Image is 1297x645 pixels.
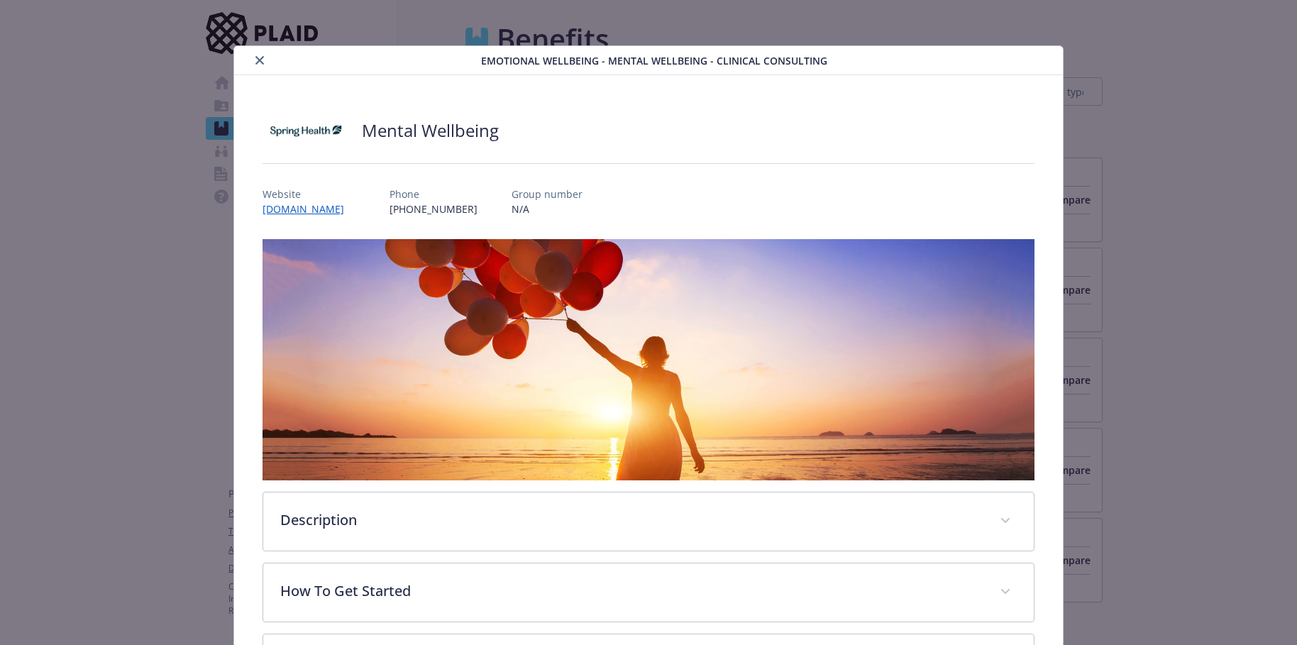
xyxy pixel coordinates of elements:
[481,53,827,68] span: Emotional Wellbeing - Mental Wellbeing - Clinical Consulting
[362,118,499,143] h2: Mental Wellbeing
[263,492,1034,551] div: Description
[263,202,355,216] a: [DOMAIN_NAME]
[280,509,983,531] p: Description
[251,52,268,69] button: close
[512,187,583,202] p: Group number
[263,239,1034,480] img: banner
[280,580,983,602] p: How To Get Started
[390,202,478,216] p: [PHONE_NUMBER]
[390,187,478,202] p: Phone
[512,202,583,216] p: N/A
[263,187,355,202] p: Website
[263,563,1034,622] div: How To Get Started
[263,109,348,152] img: Spring Health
